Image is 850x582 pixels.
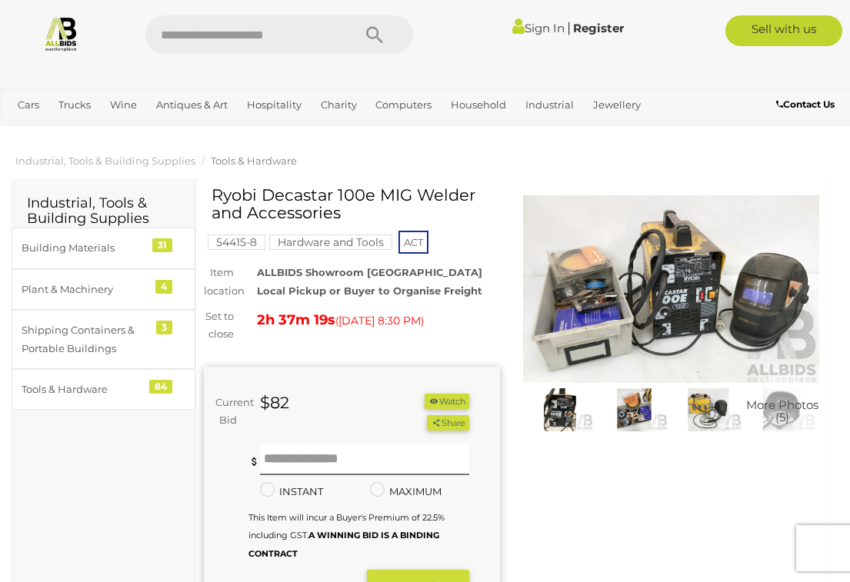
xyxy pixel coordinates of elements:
div: Item location [192,264,245,300]
div: Building Materials [22,239,148,257]
mark: Hardware and Tools [269,234,392,250]
a: 54415-8 [208,236,265,248]
img: Ryobi Decastar 100e MIG Welder and Accessories [601,388,667,431]
a: Register [573,21,624,35]
label: MAXIMUM [370,483,442,501]
a: Shipping Containers & Portable Buildings 3 [12,310,195,369]
span: | [567,19,571,36]
div: Plant & Machinery [22,281,148,298]
a: Tools & Hardware [211,155,297,167]
small: This Item will incur a Buyer's Premium of 22.5% including GST. [248,512,445,559]
button: Search [336,15,413,54]
b: A WINNING BID IS A BINDING CONTRACT [248,530,439,558]
img: Ryobi Decastar 100e MIG Welder and Accessories [675,388,742,431]
img: Allbids.com.au [43,15,79,52]
a: Hospitality [241,92,308,118]
strong: 2h 37m 19s [257,311,335,328]
a: Building Materials 31 [12,228,195,268]
div: 84 [149,380,172,394]
a: Plant & Machinery 4 [12,269,195,310]
strong: $82 [260,393,289,412]
a: Trucks [52,92,97,118]
div: Set to close [192,308,245,344]
div: Tools & Hardware [22,381,148,398]
strong: ALLBIDS Showroom [GEOGRAPHIC_DATA] [257,266,482,278]
div: Shipping Containers & Portable Buildings [22,321,148,358]
h1: Ryobi Decastar 100e MIG Welder and Accessories [212,186,496,221]
b: Contact Us [776,98,835,110]
a: [GEOGRAPHIC_DATA] [111,118,232,143]
strong: Local Pickup or Buyer to Organise Freight [257,284,482,297]
a: Sports [60,118,104,143]
a: Sign In [512,21,565,35]
span: More Photos (5) [746,398,818,424]
a: Industrial [519,92,580,118]
div: 31 [152,238,172,252]
h2: Industrial, Tools & Building Supplies [27,196,180,227]
a: Tools & Hardware 84 [12,369,195,410]
a: Cars [12,92,45,118]
a: Household [445,92,512,118]
li: Watch this item [425,394,469,410]
div: Current Bid [204,394,248,430]
a: Sell with us [725,15,842,46]
img: Ryobi Decastar 100e MIG Welder and Accessories [749,388,815,431]
mark: 54415-8 [208,234,265,250]
img: Ryobi Decastar 100e MIG Welder and Accessories [527,388,593,431]
a: Office [12,118,53,143]
span: ( ) [335,314,424,327]
a: Computers [369,92,438,118]
a: Hardware and Tools [269,236,392,248]
a: Jewellery [587,92,647,118]
div: 4 [155,280,172,294]
button: Watch [425,394,469,410]
span: [DATE] 8:30 PM [338,314,421,328]
img: Ryobi Decastar 100e MIG Welder and Accessories [523,194,819,384]
a: More Photos(5) [749,388,815,431]
button: Share [427,415,469,431]
label: INSTANT [260,483,323,501]
a: Charity [315,92,363,118]
span: ACT [398,231,428,254]
a: Wine [104,92,143,118]
div: 3 [156,321,172,334]
a: Antiques & Art [150,92,234,118]
a: Contact Us [776,96,838,113]
a: Industrial, Tools & Building Supplies [15,155,195,167]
